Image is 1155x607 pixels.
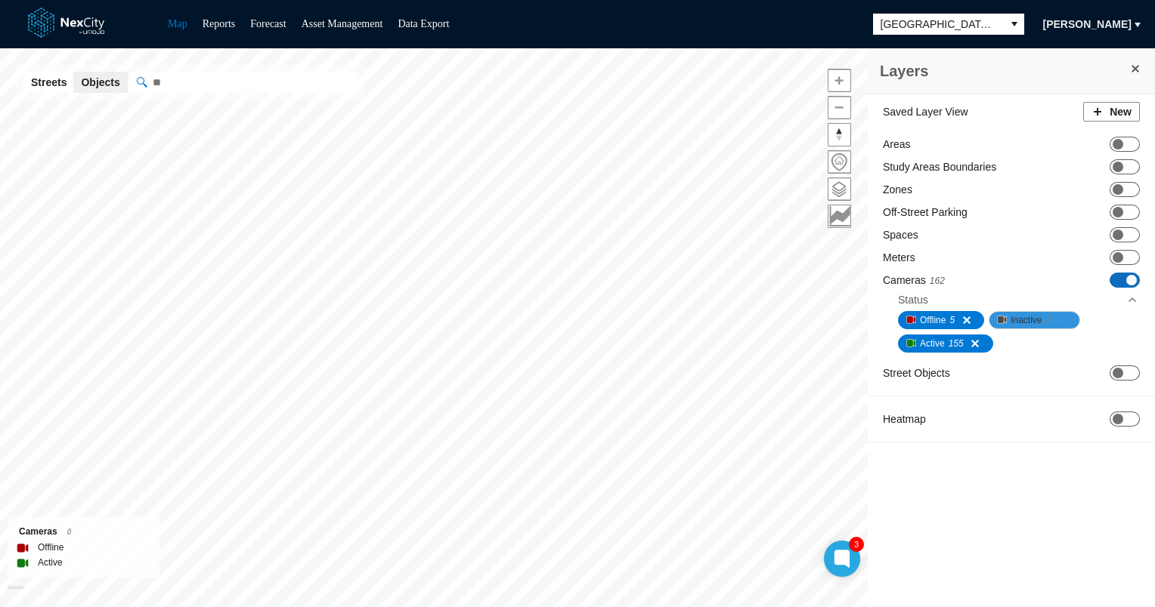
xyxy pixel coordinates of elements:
[920,336,945,351] span: Active
[949,336,964,351] span: 155
[883,159,996,174] label: Study Areas Boundaries
[898,334,993,353] button: Active155
[881,17,997,32] span: [GEOGRAPHIC_DATA][PERSON_NAME]
[1046,313,1051,328] span: 2
[898,288,1138,311] div: Status
[1005,14,1024,35] button: select
[1011,313,1042,328] span: Inactive
[898,311,984,329] button: Offline5
[19,524,148,540] div: Cameras
[828,69,851,92] button: Zoom in
[828,123,851,146] button: Reset bearing to north
[883,250,915,265] label: Meters
[38,540,63,555] label: Offline
[883,365,950,381] label: Street Objects
[828,124,850,146] span: Reset bearing to north
[883,182,912,197] label: Zones
[828,69,850,91] span: Zoom in
[930,276,945,286] span: 162
[1043,17,1132,32] span: [PERSON_NAME]
[920,313,946,328] span: Offline
[73,72,127,93] button: Objects
[168,18,187,29] a: Map
[883,104,968,119] label: Saved Layer View
[949,313,955,328] span: 5
[828,205,851,228] button: Key metrics
[1110,104,1132,119] span: New
[849,537,864,552] div: 3
[81,75,119,90] span: Objects
[883,227,918,242] label: Spaces
[883,137,911,152] label: Areas
[67,528,72,536] span: 0
[1083,102,1140,122] button: New
[1033,12,1141,36] button: [PERSON_NAME]
[883,411,926,427] label: Heatmap
[7,585,24,602] a: Mapbox homepage
[250,18,286,29] a: Forecast
[828,96,851,119] button: Zoom out
[828,150,851,174] button: Home
[880,60,1128,82] h3: Layers
[828,177,851,201] button: Layers management
[31,75,67,90] span: Streets
[302,18,383,29] a: Asset Management
[883,273,945,288] label: Cameras
[38,555,63,570] label: Active
[828,97,850,119] span: Zoom out
[398,18,449,29] a: Data Export
[203,18,236,29] a: Reports
[989,311,1080,329] button: Inactive2
[883,205,968,220] label: Off-Street Parking
[898,292,928,307] div: Status
[23,72,74,93] button: Streets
